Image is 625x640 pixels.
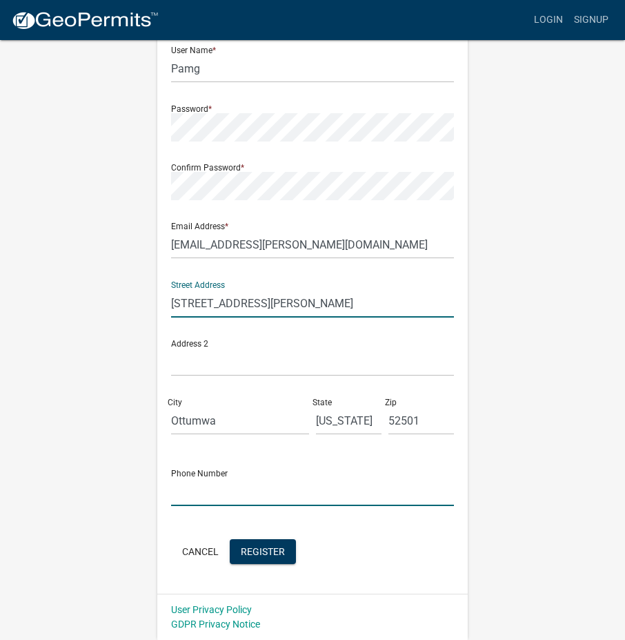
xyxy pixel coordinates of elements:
a: GDPR Privacy Notice [171,619,260,630]
button: Register [230,539,296,564]
a: Login [528,7,568,33]
a: User Privacy Policy [171,604,252,615]
button: Cancel [171,539,230,564]
a: Signup [568,7,614,33]
span: Register [241,545,285,556]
